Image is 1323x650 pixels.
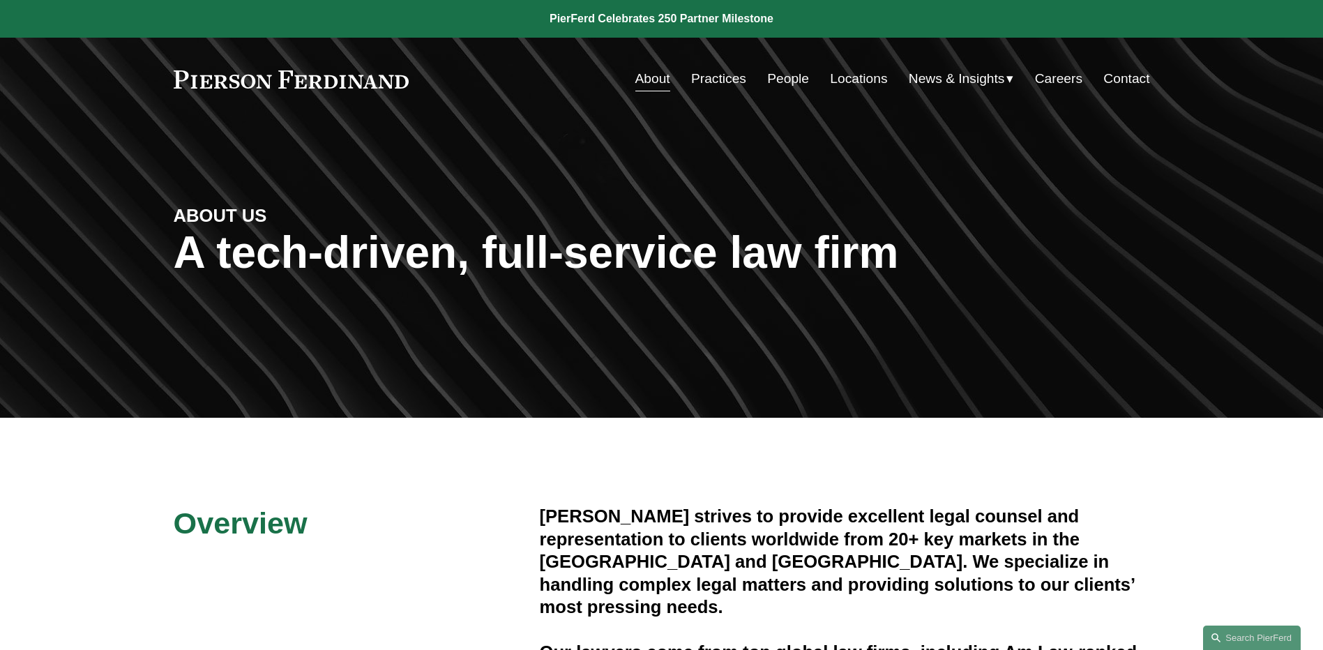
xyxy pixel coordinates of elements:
a: Practices [691,66,746,92]
a: People [767,66,809,92]
span: Overview [174,506,308,540]
a: Contact [1103,66,1149,92]
h1: A tech-driven, full-service law firm [174,227,1150,278]
a: About [635,66,670,92]
a: Careers [1035,66,1082,92]
strong: ABOUT US [174,206,267,225]
a: folder dropdown [909,66,1014,92]
a: Search this site [1203,626,1301,650]
span: News & Insights [909,67,1005,91]
h4: [PERSON_NAME] strives to provide excellent legal counsel and representation to clients worldwide ... [540,505,1150,618]
a: Locations [830,66,887,92]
